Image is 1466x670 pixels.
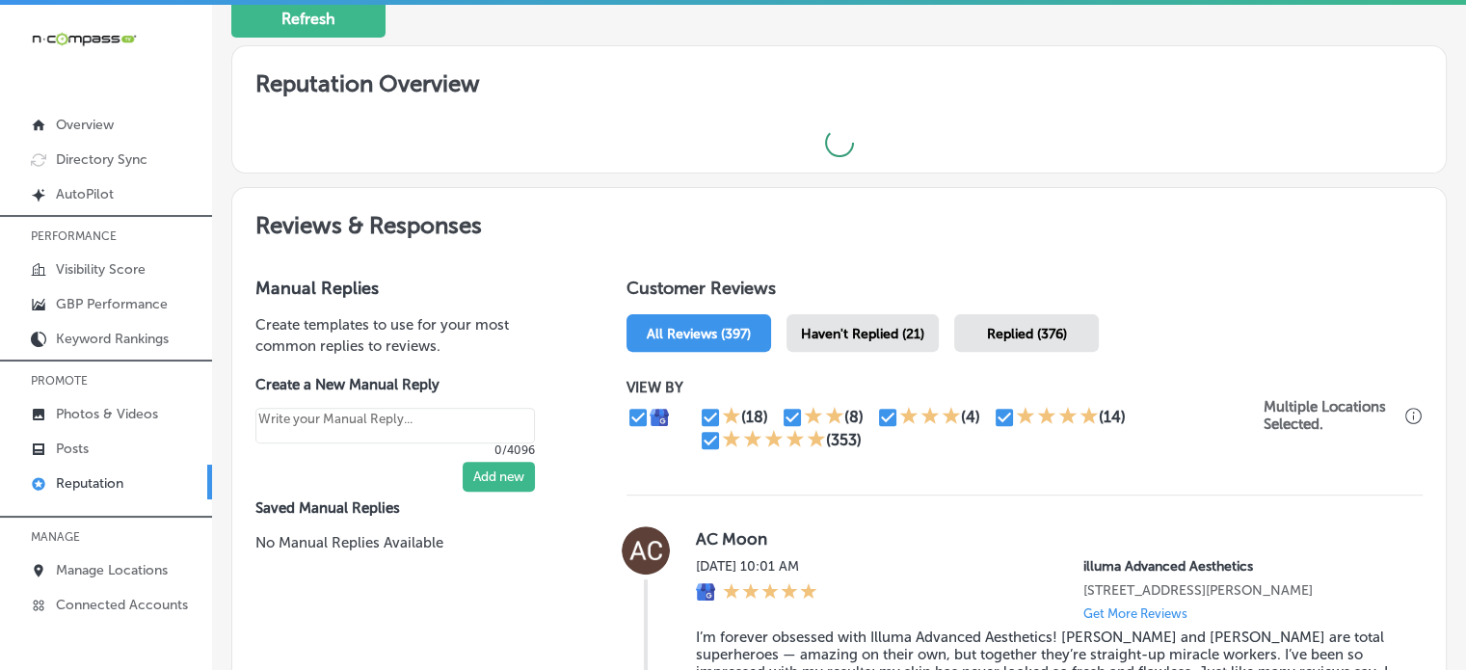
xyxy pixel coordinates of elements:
p: Photos & Videos [56,406,158,422]
button: Add new [463,462,535,492]
div: 5 Stars [722,429,826,452]
div: 1 Star [722,406,741,429]
p: Multiple Locations Selected. [1264,398,1400,433]
p: Keyword Rankings [56,331,169,347]
label: Create a New Manual Reply [255,376,535,393]
div: (4) [961,408,980,426]
h3: Manual Replies [255,278,565,299]
h2: Reviews & Responses [232,188,1446,255]
p: Connected Accounts [56,597,188,613]
p: Manage Locations [56,562,168,578]
div: (353) [826,431,862,449]
p: 0/4096 [255,443,535,457]
p: VIEW BY [626,379,1264,396]
p: No Manual Replies Available [255,532,565,553]
p: Directory Sync [56,151,147,168]
span: Replied (376) [987,326,1067,342]
div: (18) [741,408,768,426]
label: Saved Manual Replies [255,499,565,517]
p: Create templates to use for your most common replies to reviews. [255,314,565,357]
span: All Reviews (397) [647,326,751,342]
p: 7430 E Caley Ave #315 [1083,582,1392,599]
img: 660ab0bf-5cc7-4cb8-ba1c-48b5ae0f18e60NCTV_CLogo_TV_Black_-500x88.png [31,30,137,48]
div: 5 Stars [723,582,817,603]
textarea: Create your Quick Reply [255,408,535,444]
p: Get More Reviews [1083,606,1187,621]
label: [DATE] 10:01 AM [696,558,817,575]
div: 4 Stars [1016,406,1099,429]
h2: Reputation Overview [232,46,1446,113]
p: Posts [56,441,89,457]
div: 2 Stars [804,406,844,429]
span: Haven't Replied (21) [801,326,924,342]
div: (14) [1099,408,1126,426]
div: (8) [844,408,864,426]
p: GBP Performance [56,296,168,312]
div: 3 Stars [899,406,961,429]
p: Visibility Score [56,261,146,278]
p: illuma Advanced Aesthetics [1083,558,1392,575]
p: Reputation [56,475,123,492]
h1: Customer Reviews [626,278,1423,307]
p: Overview [56,117,114,133]
label: AC Moon [696,529,1392,549]
p: AutoPilot [56,186,114,202]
